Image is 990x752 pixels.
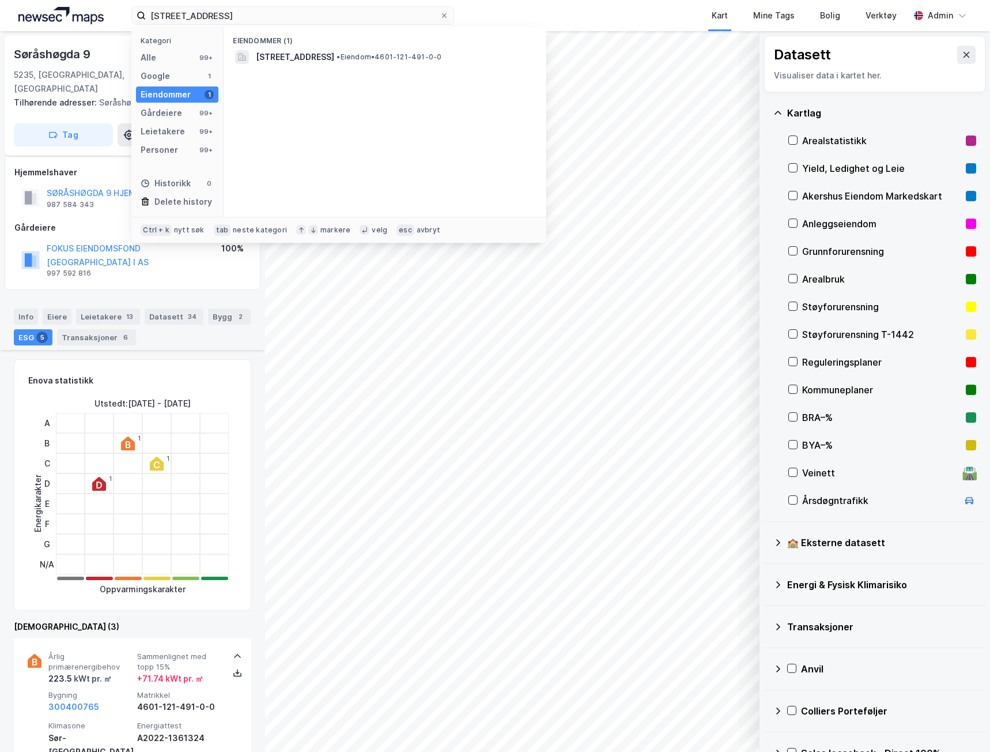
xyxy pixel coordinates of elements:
div: Google [141,69,170,83]
div: Mine Tags [753,9,795,22]
div: Veinett [802,466,958,480]
div: Eiendommer (1) [224,27,546,48]
div: Datasett [774,46,831,64]
div: Grunnforurensning [802,245,961,258]
div: A [40,413,54,433]
div: Historikk [141,176,191,190]
div: 34 [186,311,199,322]
div: nytt søk [174,225,205,235]
span: Bygning [48,690,133,700]
div: G [40,534,54,554]
div: 99+ [198,108,214,118]
div: Kategori [141,36,218,45]
div: Årsdøgntrafikk [802,494,958,507]
div: Leietakere [76,309,140,325]
div: 1 [205,72,214,81]
div: Gårdeiere [14,221,251,235]
div: 99+ [198,145,214,155]
div: 99+ [198,53,214,62]
div: Transaksjoner [57,329,136,345]
div: Colliers Porteføljer [801,704,976,718]
div: Admin [928,9,953,22]
div: ESG [14,329,52,345]
div: Eiere [43,309,71,325]
div: D [40,473,54,494]
div: 100% [221,242,244,255]
div: Alle [141,51,156,65]
div: Energikarakter [31,475,45,532]
div: Arealstatistikk [802,134,961,148]
div: 1 [138,435,141,442]
div: Bygg [208,309,251,325]
div: Personer [141,143,178,157]
div: tab [214,224,231,236]
div: 🏫 Eksterne datasett [787,536,976,550]
div: BYA–% [802,438,961,452]
div: markere [320,225,350,235]
div: kWt pr. ㎡ [72,672,112,686]
div: [DEMOGRAPHIC_DATA] (3) [14,620,251,634]
div: Anvil [801,662,976,676]
div: 4601-121-491-0-0 [137,700,221,714]
div: B [40,433,54,453]
div: avbryt [417,225,440,235]
div: A2022-1361324 [137,731,221,745]
button: Tag [14,123,113,146]
div: Yield, Ledighet og Leie [802,161,961,175]
div: Hjemmelshaver [14,166,251,179]
div: 🛣️ [962,465,977,480]
input: Søk på adresse, matrikkel, gårdeiere, leietakere eller personer [146,7,440,24]
div: Visualiser data i kartet her. [774,69,976,82]
span: Klimasone [48,721,133,731]
div: 1 [109,475,112,482]
div: Utstedt : [DATE] - [DATE] [95,397,191,411]
span: Tilhørende adresser: [14,97,99,107]
div: 0 [205,179,214,188]
div: 5 [36,332,48,343]
div: BRA–% [802,411,961,424]
div: Støyforurensning [802,300,961,314]
div: 987 584 343 [47,200,94,209]
div: Ctrl + k [141,224,172,236]
div: Leietakere [141,125,185,138]
span: Eiendom • 4601-121-491-0-0 [337,52,441,62]
div: Gårdeiere [141,106,182,120]
img: logo.a4113a55bc3d86da70a041830d287a7e.svg [18,7,104,24]
div: 997 592 816 [47,269,91,278]
div: Enova statistikk [28,374,93,388]
div: Info [14,309,38,325]
div: Anleggseiendom [802,217,961,231]
div: 1 [205,90,214,99]
div: velg [372,225,387,235]
div: esc [396,224,414,236]
div: 1 [167,455,169,462]
div: Søråshøgda 7b [14,96,242,110]
div: 5235, [GEOGRAPHIC_DATA], [GEOGRAPHIC_DATA] [14,68,161,96]
span: Sammenlignet med topp 15% [137,652,221,672]
div: Datasett [145,309,203,325]
div: F [40,514,54,534]
div: Verktøy [866,9,897,22]
div: Støyforurensning T-1442 [802,328,961,341]
div: Kart [712,9,728,22]
div: Kartlag [787,106,976,120]
div: 2 [235,311,246,322]
span: Energiattest [137,721,221,731]
iframe: Chat Widget [932,697,990,752]
span: [STREET_ADDRESS] [256,50,334,64]
div: 13 [124,311,135,322]
div: 223.5 [48,672,112,686]
span: • [337,52,340,61]
div: 99+ [198,127,214,136]
div: + 71.74 kWt pr. ㎡ [137,672,203,686]
div: Arealbruk [802,272,961,286]
div: Søråshøgda 9 [14,45,93,63]
div: Transaksjoner [787,620,976,634]
div: Kontrollprogram for chat [932,697,990,752]
div: Reguleringsplaner [802,355,961,369]
button: 300400765 [48,700,99,714]
div: Bolig [820,9,840,22]
div: Kommuneplaner [802,383,961,397]
span: Matrikkel [137,690,221,700]
div: Eiendommer [141,88,191,101]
